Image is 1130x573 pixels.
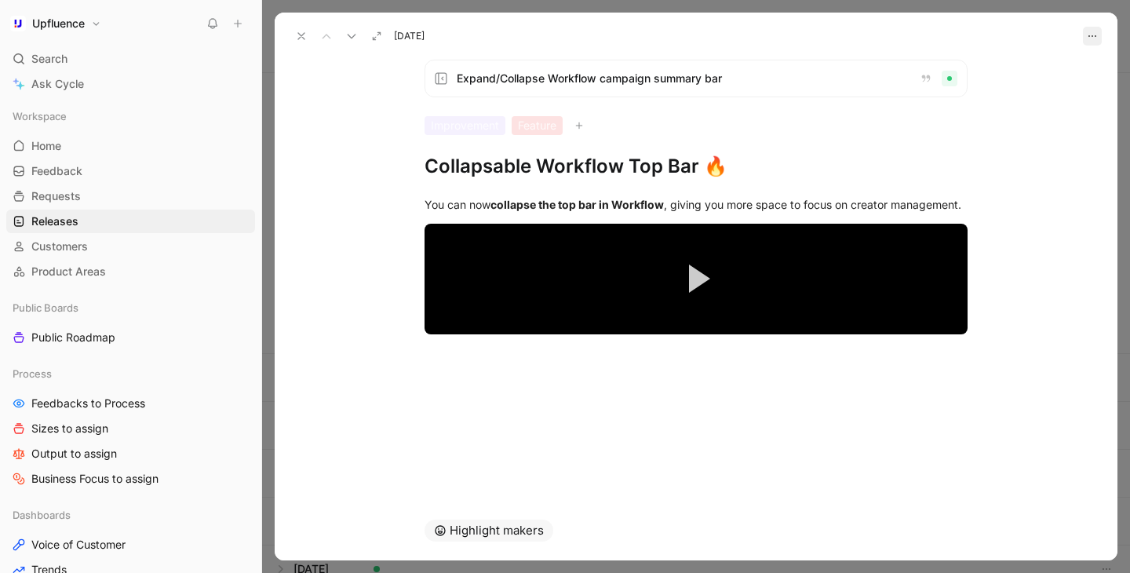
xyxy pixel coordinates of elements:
[6,184,255,208] a: Requests
[512,116,563,135] div: Feature
[661,243,731,314] button: Play Video
[31,138,61,154] span: Home
[31,537,126,553] span: Voice of Customer
[6,296,255,319] div: Public Boards
[13,300,78,316] span: Public Boards
[13,366,52,381] span: Process
[32,16,85,31] h1: Upfluence
[394,30,425,42] span: [DATE]
[31,396,145,411] span: Feedbacks to Process
[6,235,255,258] a: Customers
[6,467,255,491] a: Business Focus to assign
[490,198,664,211] strong: collapse the top bar in Workflow
[6,326,255,349] a: Public Roadmap
[6,260,255,283] a: Product Areas
[31,330,115,345] span: Public Roadmap
[457,69,907,88] span: Expand/Collapse Workflow campaign summary bar
[13,108,67,124] span: Workspace
[425,520,553,542] button: Highlight makers
[6,13,105,35] button: UpfluenceUpfluence
[31,471,159,487] span: Business Focus to assign
[31,188,81,204] span: Requests
[6,392,255,415] a: Feedbacks to Process
[6,362,255,385] div: Process
[31,239,88,254] span: Customers
[6,533,255,557] a: Voice of Customer
[31,264,106,279] span: Product Areas
[6,442,255,465] a: Output to assign
[6,134,255,158] a: Home
[31,49,67,68] span: Search
[31,163,82,179] span: Feedback
[31,421,108,436] span: Sizes to assign
[6,104,255,128] div: Workspace
[425,116,968,135] div: ImprovementFeature
[6,296,255,349] div: Public BoardsPublic Roadmap
[6,159,255,183] a: Feedback
[425,116,505,135] div: Improvement
[6,362,255,491] div: ProcessFeedbacks to ProcessSizes to assignOutput to assignBusiness Focus to assign
[425,224,968,334] div: Video Player
[6,47,255,71] div: Search
[6,503,255,527] div: Dashboards
[13,507,71,523] span: Dashboards
[10,16,26,31] img: Upfluence
[425,154,968,179] h1: Collapsable Workflow Top Bar 🔥
[6,210,255,233] a: Releases
[31,75,84,93] span: Ask Cycle
[6,417,255,440] a: Sizes to assign
[425,196,968,213] div: You can now , giving you more space to focus on creator management.
[31,446,117,462] span: Output to assign
[31,214,78,229] span: Releases
[6,72,255,96] a: Ask Cycle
